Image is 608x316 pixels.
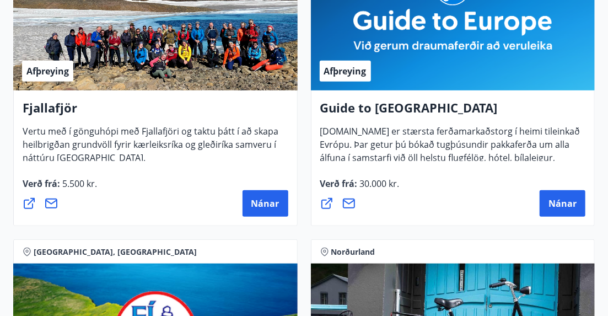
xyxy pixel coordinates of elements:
span: Nánar [251,197,279,210]
span: [DOMAIN_NAME] er stærsta ferðamarkaðstorg í heimi tileinkað Evrópu. Þar getur þú bókað tugþúsundi... [320,125,580,186]
button: Nánar [540,190,585,217]
button: Nánar [243,190,288,217]
span: Verð frá : [320,178,400,199]
h4: Fjallafjör [23,99,288,125]
h4: Guide to [GEOGRAPHIC_DATA] [320,99,586,125]
span: 30.000 kr. [358,178,400,190]
span: Nánar [548,197,577,210]
span: Afþreying [26,65,69,77]
span: Verð frá : [23,178,97,199]
span: Vertu með í gönguhópi með Fjallafjöri og taktu þátt í að skapa heilbrigðan grundvöll fyrir kærlei... [23,125,278,173]
span: Afþreying [324,65,367,77]
span: [GEOGRAPHIC_DATA], [GEOGRAPHIC_DATA] [34,247,197,258]
span: 5.500 kr. [60,178,97,190]
span: Norðurland [331,247,375,258]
